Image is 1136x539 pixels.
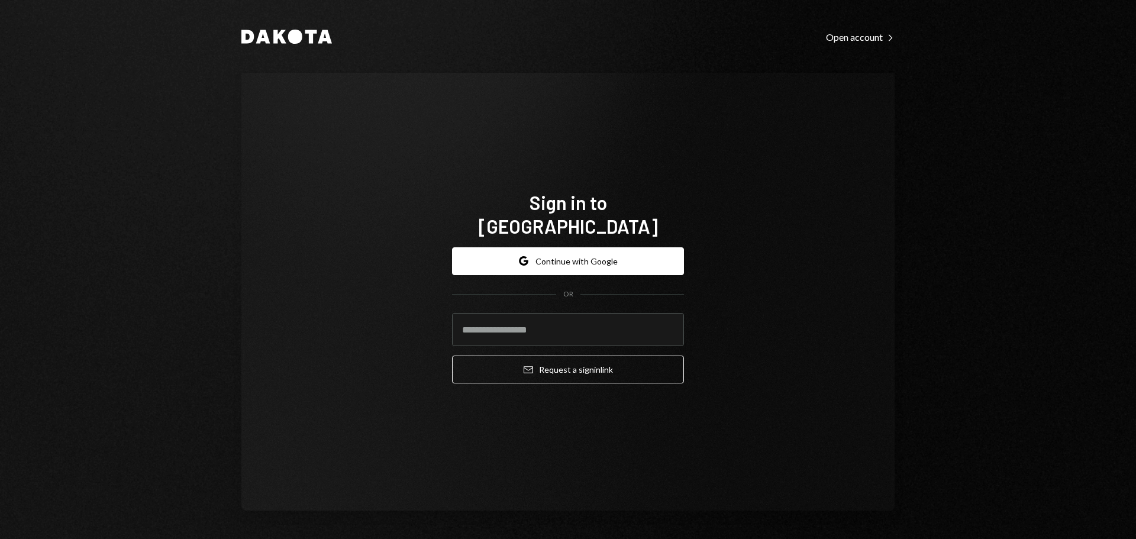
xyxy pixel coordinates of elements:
button: Continue with Google [452,247,684,275]
a: Open account [826,30,895,43]
h1: Sign in to [GEOGRAPHIC_DATA] [452,191,684,238]
button: Request a signinlink [452,356,684,383]
div: Open account [826,31,895,43]
div: OR [563,289,573,299]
